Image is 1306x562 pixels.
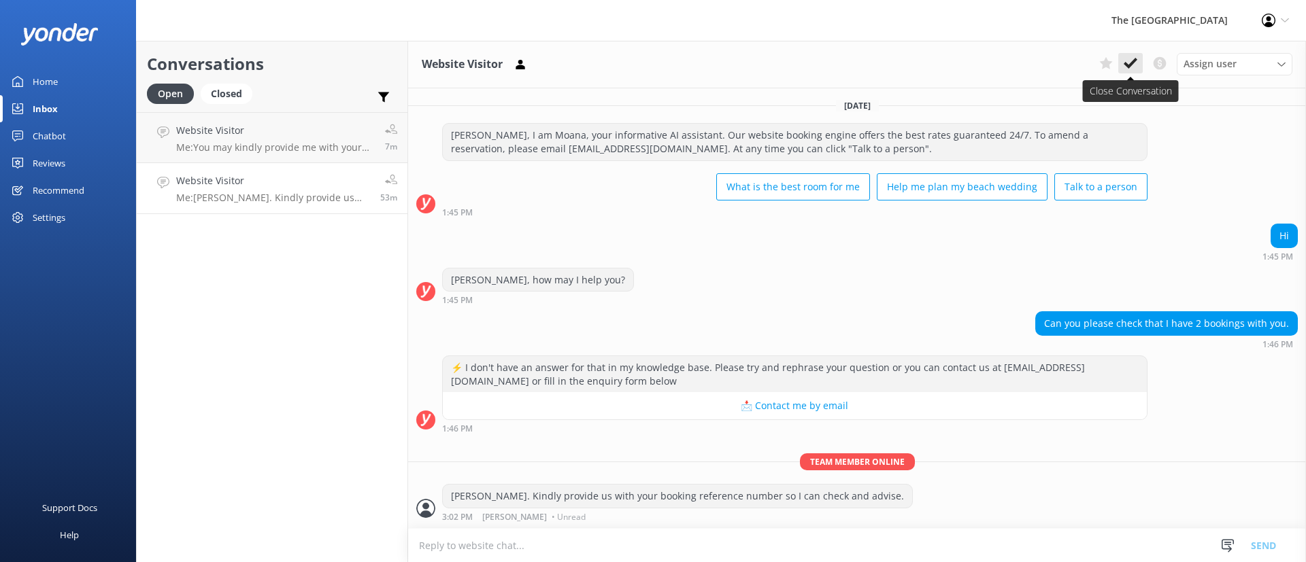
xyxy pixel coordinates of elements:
[1271,224,1297,247] div: Hi
[201,86,259,101] a: Closed
[552,513,586,521] span: • Unread
[60,521,79,548] div: Help
[385,141,397,152] span: Oct 12 2025 03:48pm (UTC -10:00) Pacific/Honolulu
[442,512,913,521] div: Oct 12 2025 03:02pm (UTC -10:00) Pacific/Honolulu
[1177,53,1292,75] div: Assign User
[422,56,503,73] h3: Website Visitor
[33,122,66,150] div: Chatbot
[380,192,397,203] span: Oct 12 2025 03:02pm (UTC -10:00) Pacific/Honolulu
[1054,173,1148,200] button: Talk to a person
[1262,251,1298,261] div: Oct 12 2025 01:45pm (UTC -10:00) Pacific/Honolulu
[443,356,1147,392] div: ⚡ I don't have an answer for that in my knowledge base. Please try and rephrase your question or ...
[42,494,97,521] div: Support Docs
[176,173,370,188] h4: Website Visitor
[800,453,915,470] span: Team member online
[1184,56,1237,71] span: Assign user
[147,86,201,101] a: Open
[836,100,879,111] span: [DATE]
[1035,339,1298,349] div: Oct 12 2025 01:46pm (UTC -10:00) Pacific/Honolulu
[442,423,1148,433] div: Oct 12 2025 01:46pm (UTC -10:00) Pacific/Honolulu
[1262,253,1293,261] strong: 1:45 PM
[147,51,397,77] h2: Conversations
[201,84,252,104] div: Closed
[442,295,634,304] div: Oct 12 2025 01:45pm (UTC -10:00) Pacific/Honolulu
[33,177,84,204] div: Recommend
[1262,340,1293,349] strong: 1:46 PM
[442,513,473,521] strong: 3:02 PM
[442,425,473,433] strong: 1:46 PM
[482,513,547,521] span: [PERSON_NAME]
[33,95,58,122] div: Inbox
[176,123,375,138] h4: Website Visitor
[443,124,1147,160] div: [PERSON_NAME], I am Moana, your informative AI assistant. Our website booking engine offers the b...
[176,192,370,204] p: Me: [PERSON_NAME]. Kindly provide us with your booking reference number so I can check and advise.
[443,268,633,292] div: [PERSON_NAME], how may I help you?
[33,150,65,177] div: Reviews
[442,207,1148,217] div: Oct 12 2025 01:45pm (UTC -10:00) Pacific/Honolulu
[33,68,58,95] div: Home
[147,84,194,104] div: Open
[442,296,473,304] strong: 1:45 PM
[1036,312,1297,335] div: Can you please check that I have 2 bookings with you.
[877,173,1048,200] button: Help me plan my beach wedding
[20,23,99,46] img: yonder-white-logo.png
[716,173,870,200] button: What is the best room for me
[176,141,375,154] p: Me: You may kindly provide me with your booking reference so I can check your reservation
[443,392,1147,419] button: 📩 Contact me by email
[442,209,473,217] strong: 1:45 PM
[137,112,407,163] a: Website VisitorMe:You may kindly provide me with your booking reference so I can check your reser...
[33,204,65,231] div: Settings
[443,485,912,508] div: [PERSON_NAME]. Kindly provide us with your booking reference number so I can check and advise.
[137,163,407,214] a: Website VisitorMe:[PERSON_NAME]. Kindly provide us with your booking reference number so I can ch...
